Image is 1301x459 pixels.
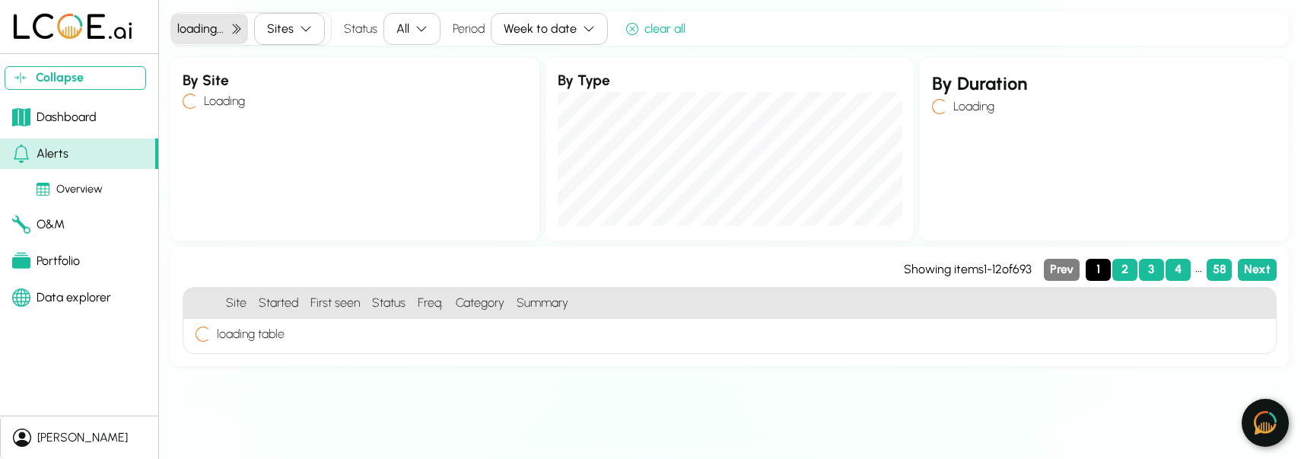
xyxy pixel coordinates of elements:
div: O&M [12,215,65,234]
h4: loading table [211,325,285,343]
label: Period [453,20,485,38]
div: Portfolio [12,252,80,270]
h4: Started [253,288,304,319]
div: Overview [37,181,103,198]
button: Collapse [5,66,146,90]
h4: Loading [198,92,245,110]
h4: Site [220,288,253,319]
h4: Loading [947,97,994,116]
h4: Status [366,288,412,319]
div: Showing items 1 - 12 of 693 [904,260,1032,279]
div: Data explorer [12,288,111,307]
label: Status [344,20,377,38]
div: [PERSON_NAME] [37,429,128,447]
div: Week to date [504,20,577,38]
button: Page 4 [1166,259,1191,281]
h2: By Duration [932,70,1277,97]
img: open chat [1254,411,1277,435]
div: loading... [177,20,224,38]
h3: By Site [183,70,527,92]
div: All [396,20,409,38]
button: Previous [1044,259,1080,281]
button: Page 2 [1112,259,1137,281]
h4: Category [450,288,511,319]
button: Page 3 [1139,259,1164,281]
div: Alerts [12,145,68,163]
div: clear all [626,20,685,38]
div: Sites [267,20,294,38]
div: ... [1192,259,1205,281]
h4: Freq. [412,288,450,319]
button: Page 1 [1086,259,1111,281]
button: Page 58 [1207,259,1232,281]
h3: By Type [558,70,902,92]
h4: Summary [511,288,1276,319]
div: Dashboard [12,108,97,126]
h4: First seen [304,288,366,319]
button: clear all [620,18,692,40]
button: Next [1238,259,1277,281]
